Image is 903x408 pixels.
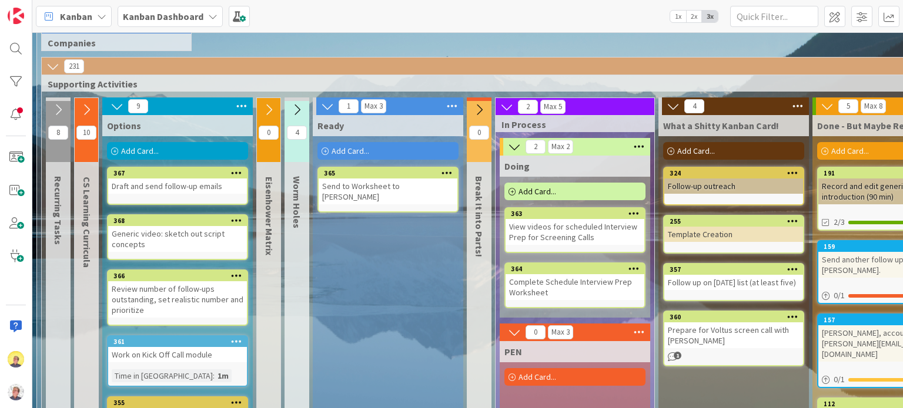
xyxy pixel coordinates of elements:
[664,312,803,348] div: 360Prepare for Voltus screen call with [PERSON_NAME]
[108,347,247,362] div: Work on Kick Off Call module
[834,373,845,386] span: 0 / 1
[663,215,804,254] a: 255Template Creation
[506,264,644,300] div: 364Complete Schedule Interview Prep Worksheet
[504,207,646,253] a: 363View videos for scheduled Interview Prep for Screening Calls
[324,169,457,177] div: 365
[339,99,359,113] span: 1
[504,346,522,358] span: PEN
[663,311,804,366] a: 360Prepare for Voltus screen call with [PERSON_NAME]
[551,329,570,335] div: Max 3
[48,37,176,49] span: Companies
[506,274,644,300] div: Complete Schedule Interview Prep Worksheet
[664,275,803,290] div: Follow up on [DATE] list (at least five)
[518,100,538,114] span: 2
[108,336,247,362] div: 361Work on Kick Off Call module
[511,265,644,273] div: 364
[670,265,803,274] div: 357
[670,313,803,321] div: 360
[663,263,804,301] a: 357Follow up on [DATE] list (at least five)
[319,168,457,204] div: 365Send to Worksheet to [PERSON_NAME]
[526,325,546,339] span: 0
[113,169,247,177] div: 367
[108,271,247,281] div: 366
[107,120,141,131] span: Options
[215,369,232,382] div: 1m
[684,99,704,113] span: 4
[8,8,24,24] img: Visit kanbanzone.com
[519,186,556,197] span: Add Card...
[332,146,369,156] span: Add Card...
[702,11,718,22] span: 3x
[263,177,275,255] span: Eisenhower Matrix
[113,399,247,407] div: 355
[664,227,803,242] div: Template Creation
[511,210,644,218] div: 363
[317,167,459,213] a: 365Send to Worksheet to [PERSON_NAME]
[121,146,159,156] span: Add Card...
[60,9,92,23] span: Kanban
[319,178,457,204] div: Send to Worksheet to [PERSON_NAME]
[544,104,562,110] div: Max 5
[677,146,715,156] span: Add Card...
[506,264,644,274] div: 364
[504,262,646,308] a: 364Complete Schedule Interview Prep Worksheet
[730,6,818,27] input: Quick Filter...
[506,208,644,219] div: 363
[686,11,702,22] span: 2x
[81,177,93,268] span: CS Learning Curricula
[113,217,247,225] div: 368
[112,369,213,382] div: Time in [GEOGRAPHIC_DATA]
[64,59,84,73] span: 231
[108,336,247,347] div: 361
[506,208,644,245] div: 363View videos for scheduled Interview Prep for Screening Calls
[469,126,489,140] span: 0
[674,352,681,359] span: 1
[838,99,858,113] span: 5
[364,103,383,109] div: Max 3
[551,144,570,150] div: Max 2
[108,178,247,194] div: Draft and send follow-up emails
[664,216,803,227] div: 255
[128,99,148,113] span: 9
[52,176,64,245] span: Recurring Tasks
[291,176,303,228] span: Worm Holes
[108,397,247,408] div: 355
[5,14,35,23] span: Upgrade
[108,281,247,318] div: Review number of follow-ups outstanding, set realistic number and prioritize
[664,264,803,275] div: 357
[108,226,247,252] div: Generic video: sketch out script concepts
[113,272,247,280] div: 366
[108,168,247,194] div: 367Draft and send follow-up emails
[663,167,804,205] a: 324Follow-up outreach
[113,338,247,346] div: 361
[107,335,248,387] a: 361Work on Kick Off Call moduleTime in [GEOGRAPHIC_DATA]:1m
[107,269,248,326] a: 366Review number of follow-ups outstanding, set realistic number and prioritize
[108,271,247,318] div: 366Review number of follow-ups outstanding, set realistic number and prioritize
[670,11,686,22] span: 1x
[663,120,779,131] span: What a Shitty Kanban Card!
[107,167,248,205] a: 367Draft and send follow-up emails
[831,146,869,156] span: Add Card...
[108,215,247,226] div: 368
[48,126,68,140] span: 8
[108,215,247,252] div: 368Generic video: sketch out script concepts
[526,140,546,154] span: 2
[506,219,644,245] div: View videos for scheduled Interview Prep for Screening Calls
[519,372,556,382] span: Add Card...
[670,217,803,225] div: 255
[473,176,485,257] span: Break It into Parts!
[664,322,803,348] div: Prepare for Voltus screen call with [PERSON_NAME]
[259,126,279,140] span: 0
[108,168,247,178] div: 367
[664,264,803,290] div: 357Follow up on [DATE] list (at least five)
[8,351,24,367] img: JW
[287,126,307,140] span: 4
[834,216,845,228] span: 2/3
[664,312,803,322] div: 360
[317,120,344,131] span: Ready
[664,168,803,178] div: 324
[670,169,803,177] div: 324
[864,103,882,109] div: Max 8
[504,160,530,172] span: Doing
[107,214,248,260] a: 368Generic video: sketch out script concepts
